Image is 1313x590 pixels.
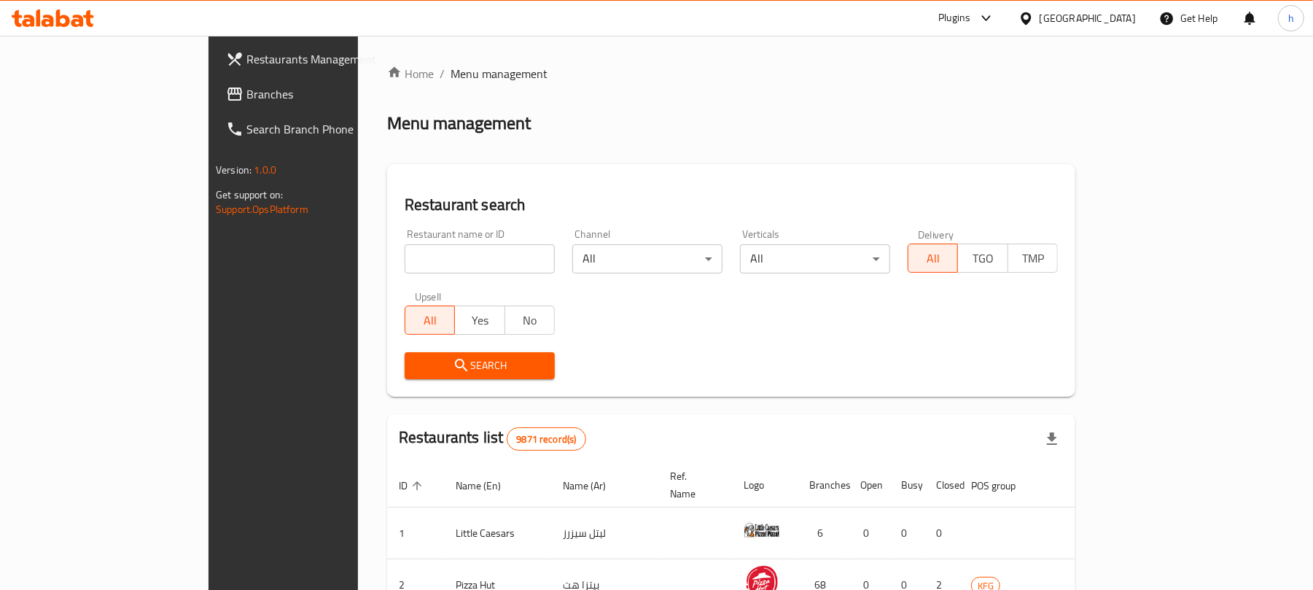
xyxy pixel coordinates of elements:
[914,248,952,269] span: All
[889,508,924,559] td: 0
[214,112,428,147] a: Search Branch Phone
[971,477,1035,494] span: POS group
[405,352,555,379] button: Search
[451,65,548,82] span: Menu management
[405,194,1058,216] h2: Restaurant search
[216,200,308,219] a: Support.OpsPlatform
[849,463,889,508] th: Open
[246,50,416,68] span: Restaurants Management
[1008,244,1058,273] button: TMP
[416,357,543,375] span: Search
[246,120,416,138] span: Search Branch Phone
[572,244,722,273] div: All
[440,65,445,82] li: /
[214,42,428,77] a: Restaurants Management
[551,508,658,559] td: ليتل سيزرز
[216,185,283,204] span: Get support on:
[1288,10,1294,26] span: h
[849,508,889,559] td: 0
[798,463,849,508] th: Branches
[889,463,924,508] th: Busy
[964,248,1002,269] span: TGO
[563,477,625,494] span: Name (Ar)
[246,85,416,103] span: Branches
[1040,10,1136,26] div: [GEOGRAPHIC_DATA]
[461,310,499,331] span: Yes
[415,291,442,301] label: Upsell
[504,306,555,335] button: No
[507,432,585,446] span: 9871 record(s)
[507,427,585,451] div: Total records count
[918,229,954,239] label: Delivery
[744,512,780,548] img: Little Caesars
[214,77,428,112] a: Branches
[399,427,586,451] h2: Restaurants list
[411,310,449,331] span: All
[908,244,958,273] button: All
[938,9,970,27] div: Plugins
[924,508,959,559] td: 0
[732,463,798,508] th: Logo
[405,244,555,273] input: Search for restaurant name or ID..
[798,508,849,559] td: 6
[957,244,1008,273] button: TGO
[456,477,520,494] span: Name (En)
[740,244,890,273] div: All
[254,160,276,179] span: 1.0.0
[387,112,531,135] h2: Menu management
[454,306,504,335] button: Yes
[399,477,426,494] span: ID
[216,160,252,179] span: Version:
[670,467,714,502] span: Ref. Name
[405,306,455,335] button: All
[1035,422,1070,457] div: Export file
[511,310,549,331] span: No
[444,508,551,559] td: Little Caesars
[387,65,1075,82] nav: breadcrumb
[1014,248,1052,269] span: TMP
[924,463,959,508] th: Closed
